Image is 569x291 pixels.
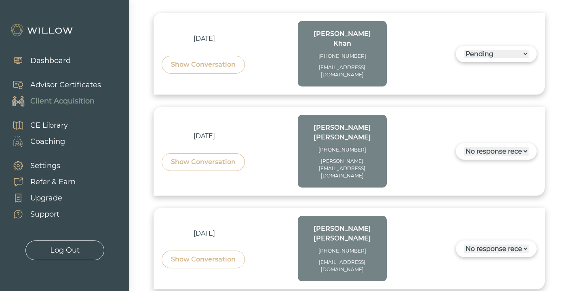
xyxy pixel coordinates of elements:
div: Settings [30,160,60,171]
div: [PERSON_NAME] Khan [306,29,379,48]
a: Upgrade [4,190,76,206]
a: CE Library [4,117,68,133]
a: Coaching [4,133,68,150]
div: [PHONE_NUMBER] [306,53,379,60]
div: Show Conversation [171,157,236,167]
div: [EMAIL_ADDRESS][DOMAIN_NAME] [306,64,379,78]
a: Advisor Certificates [4,77,101,93]
div: Refer & Earn [30,177,76,188]
div: [PERSON_NAME] [PERSON_NAME] [306,224,379,243]
div: [PERSON_NAME] [PERSON_NAME] [306,123,379,142]
div: Dashboard [30,55,71,66]
div: [PHONE_NUMBER] [306,247,379,255]
a: Dashboard [4,53,71,69]
div: [EMAIL_ADDRESS][DOMAIN_NAME] [306,259,379,273]
div: [DATE] [162,34,247,44]
div: Support [30,209,59,220]
div: CE Library [30,120,68,131]
div: [PHONE_NUMBER] [306,146,379,154]
a: Settings [4,158,76,174]
div: Show Conversation [171,255,236,264]
a: Client Acquisition [4,93,101,109]
div: Upgrade [30,193,62,204]
img: Willow [10,24,75,37]
div: Coaching [30,136,65,147]
div: Client Acquisition [30,96,95,107]
a: Refer & Earn [4,174,76,190]
div: Show Conversation [171,60,236,70]
div: Log Out [50,245,80,256]
div: Advisor Certificates [30,80,101,91]
div: [DATE] [162,229,247,238]
div: [DATE] [162,131,247,141]
div: [PERSON_NAME][EMAIL_ADDRESS][DOMAIN_NAME] [306,158,379,179]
